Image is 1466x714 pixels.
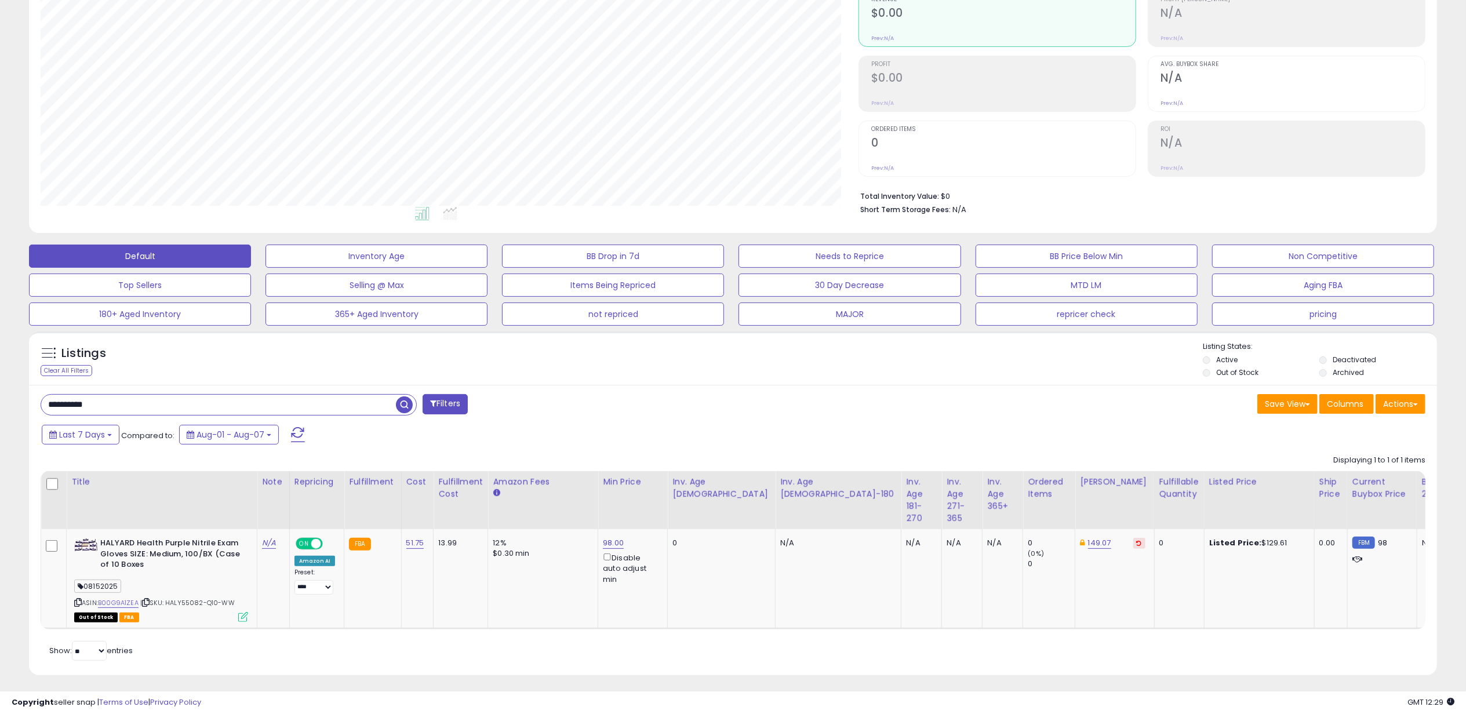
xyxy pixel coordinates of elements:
label: Out of Stock [1216,367,1258,377]
a: Privacy Policy [150,697,201,708]
button: not repriced [502,303,724,326]
div: Inv. Age [DEMOGRAPHIC_DATA] [672,476,770,500]
div: Note [262,476,285,488]
div: Min Price [603,476,663,488]
span: 98 [1378,537,1387,548]
div: Fulfillment Cost [438,476,483,500]
button: Selling @ Max [265,274,488,297]
div: Current Buybox Price [1352,476,1412,500]
div: Listed Price [1209,476,1309,488]
span: All listings that are currently out of stock and unavailable for purchase on Amazon [74,613,118,622]
button: Top Sellers [29,274,251,297]
div: N/A [780,538,892,548]
h2: N/A [1161,136,1425,152]
button: Needs to Reprice [739,245,961,268]
span: ON [297,539,311,549]
div: seller snap | | [12,697,201,708]
div: Inv. Age 181-270 [906,476,937,524]
span: Show: entries [49,645,133,656]
span: ROI [1161,126,1425,133]
small: Prev: N/A [871,35,894,42]
b: Total Inventory Value: [860,191,939,201]
div: 0 [672,538,766,548]
a: N/A [262,537,276,549]
small: Prev: N/A [871,100,894,107]
div: Cost [406,476,429,488]
p: Listing States: [1203,341,1437,352]
div: N/A [947,538,973,548]
span: Compared to: [121,430,174,441]
button: 180+ Aged Inventory [29,303,251,326]
h5: Listings [61,345,106,362]
div: [PERSON_NAME] [1080,476,1149,488]
span: 08152025 [74,580,121,593]
div: $0.30 min [493,548,589,559]
button: Non Competitive [1212,245,1434,268]
button: Items Being Repriced [502,274,724,297]
a: 149.07 [1088,537,1111,549]
label: Deactivated [1333,355,1376,365]
div: N/A [987,538,1014,548]
small: FBA [349,538,370,551]
span: Ordered Items [871,126,1136,133]
a: B00G9A1ZEA [98,598,139,608]
div: 13.99 [438,538,479,548]
b: HALYARD Health Purple Nitrile Exam Gloves SIZE: Medium, 100/BX (Case of 10 Boxes [100,538,241,573]
div: Ship Price [1319,476,1343,500]
button: BB Drop in 7d [502,245,724,268]
small: Prev: N/A [1161,165,1183,172]
i: Click to copy [74,599,82,606]
div: 0 [1028,559,1075,569]
small: Amazon Fees. [493,488,500,498]
div: Inv. Age [DEMOGRAPHIC_DATA]-180 [780,476,896,500]
button: Aging FBA [1212,274,1434,297]
strong: Copyright [12,697,54,708]
div: Ordered Items [1028,476,1070,500]
div: 0.00 [1319,538,1338,548]
button: Filters [423,394,468,414]
li: $0 [860,188,1417,202]
div: Preset: [294,569,335,595]
button: Columns [1319,394,1374,414]
span: FBA [119,613,139,622]
div: N/A [906,538,933,548]
div: 12% [493,538,589,548]
button: Inventory Age [265,245,488,268]
button: pricing [1212,303,1434,326]
label: Active [1216,355,1238,365]
small: Prev: N/A [1161,35,1183,42]
h2: N/A [1161,71,1425,87]
small: Prev: N/A [871,165,894,172]
i: This overrides the store level Dynamic Max Price for this listing [1080,539,1085,547]
span: | SKU: HALY55082-Q10-WW [140,598,235,607]
small: (0%) [1028,549,1044,558]
span: Aug-01 - Aug-07 [197,429,264,440]
button: MTD LM [976,274,1198,297]
a: 51.75 [406,537,424,549]
label: Archived [1333,367,1364,377]
button: BB Price Below Min [976,245,1198,268]
span: OFF [321,539,340,549]
span: N/A [952,204,966,215]
div: BB Share 24h. [1422,476,1464,500]
div: Disable auto adjust min [603,551,659,585]
div: Inv. Age 365+ [987,476,1018,512]
button: Save View [1257,394,1318,414]
div: Displaying 1 to 1 of 1 items [1333,455,1425,466]
div: $129.61 [1209,538,1305,548]
div: Amazon AI [294,556,335,566]
h2: N/A [1161,6,1425,22]
img: 410z6rUSFxL._SL40_.jpg [74,538,97,551]
small: FBM [1352,537,1375,549]
button: 30 Day Decrease [739,274,961,297]
a: Terms of Use [99,697,148,708]
h2: $0.00 [871,71,1136,87]
button: Aug-01 - Aug-07 [179,425,279,445]
div: Repricing [294,476,339,488]
div: ASIN: [74,538,248,621]
button: Last 7 Days [42,425,119,445]
button: repricer check [976,303,1198,326]
button: MAJOR [739,303,961,326]
h2: $0.00 [871,6,1136,22]
div: Fulfillment [349,476,396,488]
